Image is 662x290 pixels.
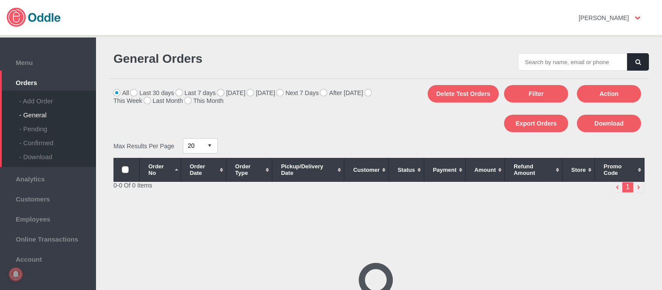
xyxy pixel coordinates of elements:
[633,182,644,193] img: right-arrow.png
[505,158,563,182] th: Refund Amount
[19,119,96,133] div: - Pending
[217,89,245,96] label: [DATE]
[181,158,226,182] th: Order Date
[144,97,183,104] label: Last Month
[176,89,216,96] label: Last 7 days
[504,85,568,102] button: Filter
[140,158,181,182] th: Order No
[19,105,96,119] div: - General
[226,158,272,182] th: Order Type
[277,89,319,96] label: Next 7 Days
[4,193,92,203] span: Customers
[4,57,92,66] span: Menu
[4,253,92,263] span: Account
[19,133,96,147] div: - Confirmed
[612,182,623,193] img: left-arrow-small.png
[466,158,505,182] th: Amount
[19,147,96,160] div: - Download
[577,115,641,132] button: Download
[4,213,92,223] span: Employees
[19,91,96,105] div: - Add Order
[518,53,627,71] input: Search by name, email or phone
[344,158,389,182] th: Customer
[4,173,92,183] span: Analytics
[185,97,223,104] label: This Month
[4,233,92,243] span: Online Transactions
[577,85,641,102] button: Action
[113,89,129,96] label: All
[113,52,375,66] h1: General Orders
[635,17,640,20] img: user-option-arrow.png
[4,77,92,86] span: Orders
[113,182,152,189] span: 0-0 Of 0 Items
[595,158,645,182] th: Promo Code
[622,182,633,193] li: 1
[563,158,595,182] th: Store
[504,115,568,132] button: Export Orders
[272,158,344,182] th: Pickup/Delivery Date
[579,14,629,21] strong: [PERSON_NAME]
[428,85,499,102] button: Delete Test Orders
[389,158,424,182] th: Status
[130,89,174,96] label: Last 30 days
[424,158,465,182] th: Payment
[113,142,174,149] span: Max Results Per Page
[320,89,363,96] label: After [DATE]
[247,89,275,96] label: [DATE]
